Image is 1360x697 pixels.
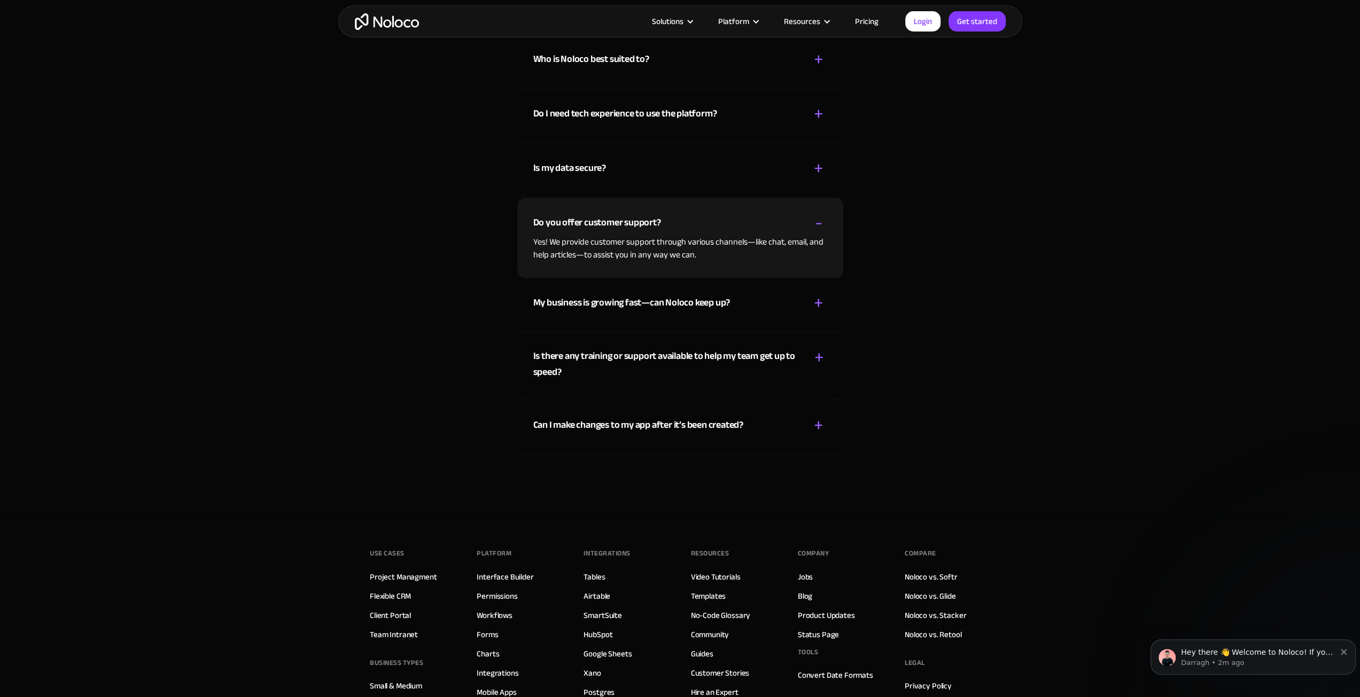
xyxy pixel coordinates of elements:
a: Project Managment [370,569,437,583]
div: + [814,294,823,312]
a: Get started [949,11,1006,32]
div: My business is growing fast—can Noloco keep up? [533,295,730,311]
div: Company [798,545,829,561]
a: home [355,13,419,30]
a: Client Portal [370,608,411,622]
a: Google Sheets [584,646,632,660]
div: Resources [784,14,820,28]
a: Tables [584,569,605,583]
a: Noloco vs. Glide [905,589,956,602]
a: Status Page [798,627,839,641]
a: Product Updates [798,608,855,622]
div: + [814,50,823,69]
div: INTEGRATIONS [584,545,630,561]
div: Platform [705,14,771,28]
div: Compare [905,545,936,561]
div: BUSINESS TYPES [370,654,423,670]
div: Is my data secure? [533,160,606,176]
a: Jobs [798,569,813,583]
a: HubSpot [584,627,612,641]
a: Noloco vs. Stacker [905,608,966,622]
div: - [815,214,822,232]
a: Integrations [477,665,518,679]
div: + [814,416,823,435]
a: Airtable [584,589,610,602]
div: Platform [477,545,511,561]
div: Is there any training or support available to help my team get up to speed? [533,348,799,380]
a: Templates [691,589,726,602]
a: Community [691,627,729,641]
div: Do you offer customer support? [533,215,661,231]
div: Do I need tech experience to use the platform? [533,106,717,122]
a: Customer Stories [691,665,750,679]
div: Who is Noloco best suited to? [533,51,649,67]
a: Noloco vs. Softr [905,569,958,583]
a: Blog [798,589,812,602]
a: Workflows [477,608,512,622]
div: Legal [905,654,925,670]
a: No-Code Glossary [691,608,751,622]
div: + [814,348,824,367]
div: Tools [798,644,819,660]
div: Solutions [639,14,705,28]
a: Permissions [477,589,517,602]
a: Convert Date Formats [798,668,873,682]
a: Video Tutorials [691,569,741,583]
a: Charts [477,646,499,660]
div: Use Cases [370,545,405,561]
a: Privacy Policy [905,678,952,692]
div: Solutions [652,14,683,28]
a: Guides [691,646,713,660]
div: Resources [691,545,729,561]
iframe: Intercom notifications message [1146,617,1360,692]
div: + [814,159,823,178]
a: Xano [584,665,601,679]
a: SmartSuite [584,608,622,622]
a: Login [905,11,941,32]
a: Team Intranet [370,627,418,641]
a: Noloco vs. Retool [905,627,961,641]
div: + [814,105,823,123]
a: Flexible CRM [370,589,411,602]
div: Resources [771,14,842,28]
p: Yes! We provide customer support through various channels—like chat, email, and help articles—to ... [533,236,827,261]
a: Forms [477,627,498,641]
a: Pricing [842,14,892,28]
div: Platform [718,14,749,28]
div: Can I make changes to my app after it’s been created? [533,417,743,433]
a: Interface Builder [477,569,533,583]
